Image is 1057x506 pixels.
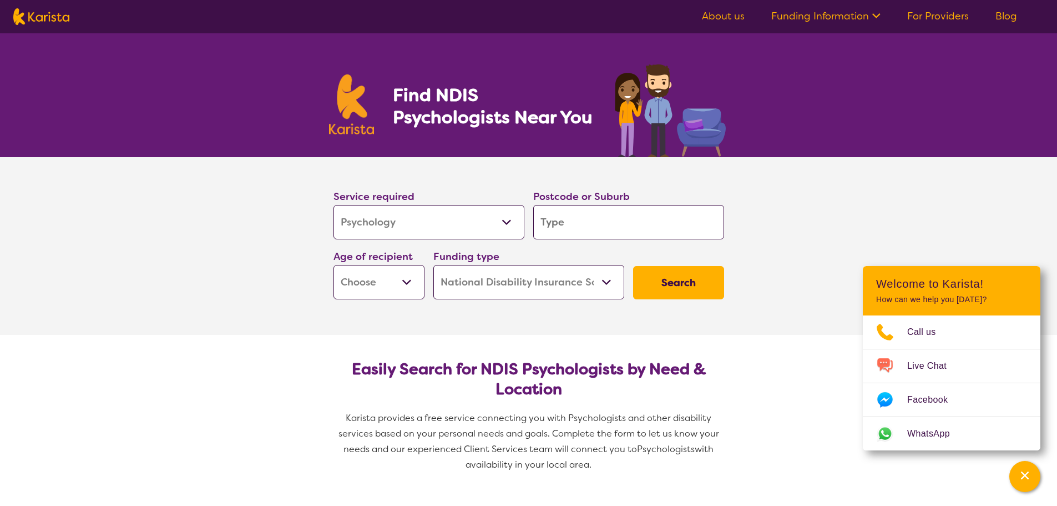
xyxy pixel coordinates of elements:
[13,8,69,25] img: Karista logo
[876,295,1027,304] p: How can we help you [DATE]?
[329,74,375,134] img: Karista logo
[637,443,695,455] span: Psychologists
[433,250,499,263] label: Funding type
[702,9,745,23] a: About us
[907,9,969,23] a: For Providers
[342,359,715,399] h2: Easily Search for NDIS Psychologists by Need & Location
[338,412,721,455] span: Karista provides a free service connecting you with Psychologists and other disability services b...
[907,392,961,408] span: Facebook
[771,9,881,23] a: Funding Information
[533,205,724,239] input: Type
[863,266,1040,450] div: Channel Menu
[633,266,724,299] button: Search
[611,60,729,157] img: psychology
[907,324,949,340] span: Call us
[1009,461,1040,492] button: Channel Menu
[995,9,1017,23] a: Blog
[863,417,1040,450] a: Web link opens in a new tab.
[876,277,1027,290] h2: Welcome to Karista!
[333,190,414,203] label: Service required
[907,358,960,374] span: Live Chat
[393,84,598,128] h1: Find NDIS Psychologists Near You
[333,250,413,263] label: Age of recipient
[863,315,1040,450] ul: Choose channel
[907,425,963,442] span: WhatsApp
[533,190,630,203] label: Postcode or Suburb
